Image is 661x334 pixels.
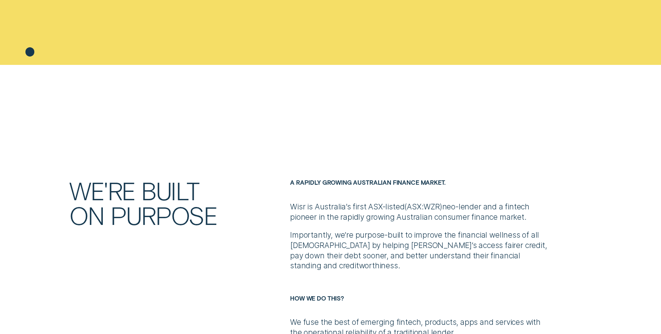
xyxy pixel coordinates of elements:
h6: How we do this? [290,294,547,310]
p: Wisr is Australia’s first ASX-listed ASX:WZR neo-lender and a fintech pioneer in the rapidly grow... [290,202,547,223]
span: ) [440,202,442,211]
h3: We're built on purpose [66,178,286,227]
span: ( [404,202,407,211]
p: Importantly, we’re purpose-built to improve the financial wellness of all [DEMOGRAPHIC_DATA] by h... [290,230,547,271]
h6: A rapidly growing Australian finance market. [290,178,547,194]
